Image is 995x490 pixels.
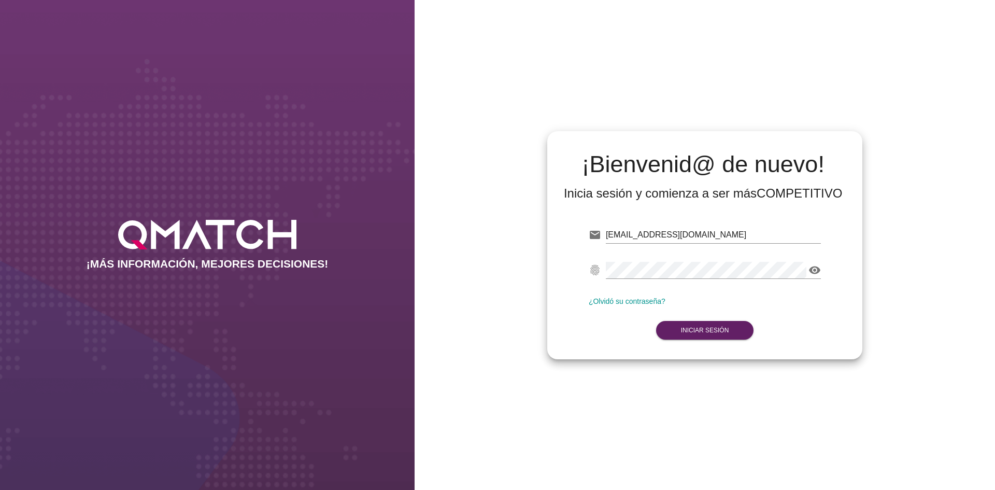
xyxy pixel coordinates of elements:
strong: COMPETITIVO [757,186,842,200]
input: E-mail [606,227,821,243]
a: ¿Olvidó su contraseña? [589,297,665,305]
h2: ¡Bienvenid@ de nuevo! [564,152,843,177]
div: Inicia sesión y comienza a ser más [564,185,843,202]
strong: Iniciar Sesión [681,327,729,334]
i: fingerprint [589,264,601,276]
h2: ¡MÁS INFORMACIÓN, MEJORES DECISIONES! [87,258,329,270]
button: Iniciar Sesión [656,321,754,340]
i: email [589,229,601,241]
i: visibility [808,264,821,276]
